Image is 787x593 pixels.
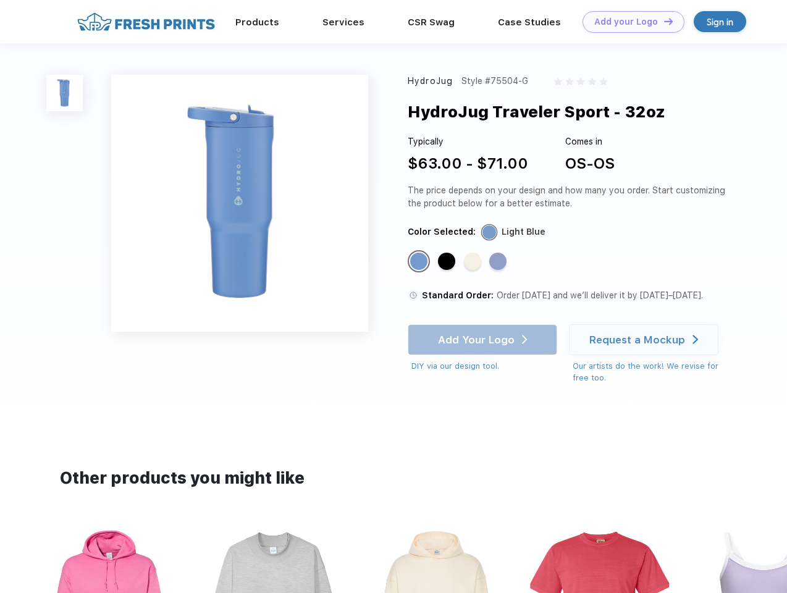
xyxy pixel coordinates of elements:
[408,100,665,124] div: HydroJug Traveler Sport - 32oz
[497,290,703,300] span: Order [DATE] and we’ll deliver it by [DATE]–[DATE].
[565,135,615,148] div: Comes in
[588,78,596,85] img: gray_star.svg
[461,75,528,88] div: Style #75504-G
[692,335,698,344] img: white arrow
[408,153,528,175] div: $63.00 - $71.00
[408,135,528,148] div: Typically
[594,17,658,27] div: Add your Logo
[554,78,562,85] img: gray_star.svg
[410,253,427,270] div: Light Blue
[566,78,573,85] img: gray_star.svg
[408,225,476,238] div: Color Selected:
[565,153,615,175] div: OS-OS
[707,15,733,29] div: Sign in
[408,290,419,301] img: standard order
[694,11,746,32] a: Sign in
[235,17,279,28] a: Products
[411,360,557,372] div: DIY via our design tool.
[589,334,685,346] div: Request a Mockup
[111,75,368,332] img: func=resize&h=640
[422,290,494,300] span: Standard Order:
[60,466,726,490] div: Other products you might like
[408,184,730,210] div: The price depends on your design and how many you order. Start customizing the product below for ...
[600,78,607,85] img: gray_star.svg
[46,75,83,111] img: func=resize&h=100
[577,78,584,85] img: gray_star.svg
[74,11,219,33] img: fo%20logo%202.webp
[573,360,730,384] div: Our artists do the work! We revise for free too.
[489,253,507,270] div: Peri
[438,253,455,270] div: Black
[664,18,673,25] img: DT
[464,253,481,270] div: Cream
[408,75,453,88] div: HydroJug
[502,225,545,238] div: Light Blue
